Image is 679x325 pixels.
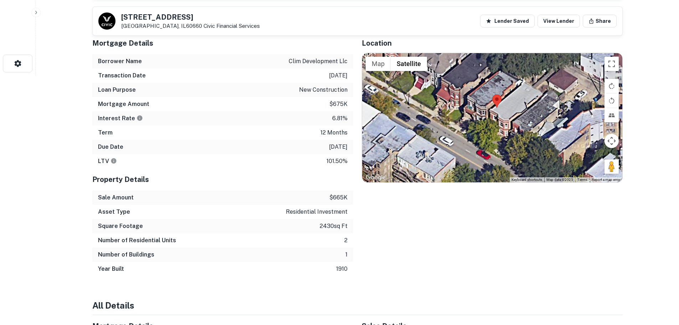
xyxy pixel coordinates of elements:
iframe: Chat Widget [643,268,679,302]
h4: All Details [92,299,623,312]
h6: Year Built [98,265,124,273]
svg: The interest rates displayed on the website are for informational purposes only and may be report... [137,115,143,121]
a: View Lender [537,15,580,27]
p: 1 [345,250,348,259]
span: Map data ©2025 [546,178,573,182]
h6: Due Date [98,143,123,151]
button: Show street map [366,57,391,71]
p: 6.81% [332,114,348,123]
button: Rotate map counterclockwise [605,93,619,108]
h6: Number of Buildings [98,250,154,259]
a: Terms (opens in new tab) [577,178,587,182]
h6: Asset Type [98,208,130,216]
h5: [STREET_ADDRESS] [121,14,260,21]
h6: Sale Amount [98,193,134,202]
p: [DATE] [329,143,348,151]
p: $665k [329,193,348,202]
h6: Loan Purpose [98,86,136,94]
button: Share [583,15,617,27]
a: Civic Financial Services [204,23,260,29]
h5: Mortgage Details [92,38,353,49]
h6: LTV [98,157,117,166]
img: Google [364,173,387,182]
h6: Term [98,128,113,137]
p: new construction [299,86,348,94]
p: 1910 [336,265,348,273]
a: Report a map error [592,178,620,182]
button: Map camera controls [605,134,619,148]
h5: Property Details [92,174,353,185]
p: [GEOGRAPHIC_DATA], IL60660 [121,23,260,29]
h6: Number of Residential Units [98,236,176,245]
p: 101.50% [326,157,348,166]
button: Tilt map [605,108,619,122]
h6: Borrower Name [98,57,142,66]
svg: LTVs displayed on the website are for informational purposes only and may be reported incorrectly... [110,158,117,164]
button: Keyboard shortcuts [511,177,542,182]
p: 2430 sq ft [320,222,348,230]
p: $675k [329,100,348,108]
h6: Transaction Date [98,71,146,80]
h5: Location [362,38,623,49]
button: Lender Saved [480,15,535,27]
p: [DATE] [329,71,348,80]
h6: Interest Rate [98,114,143,123]
h6: Mortgage Amount [98,100,149,108]
p: clim development llc [289,57,348,66]
button: Drag Pegman onto the map to open Street View [605,159,619,174]
button: Rotate map clockwise [605,79,619,93]
p: 12 months [320,128,348,137]
h6: Square Footage [98,222,143,230]
p: 2 [344,236,348,245]
button: Toggle fullscreen view [605,57,619,71]
p: residential investment [286,208,348,216]
a: Open this area in Google Maps (opens a new window) [364,173,387,182]
button: Show satellite imagery [391,57,427,71]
